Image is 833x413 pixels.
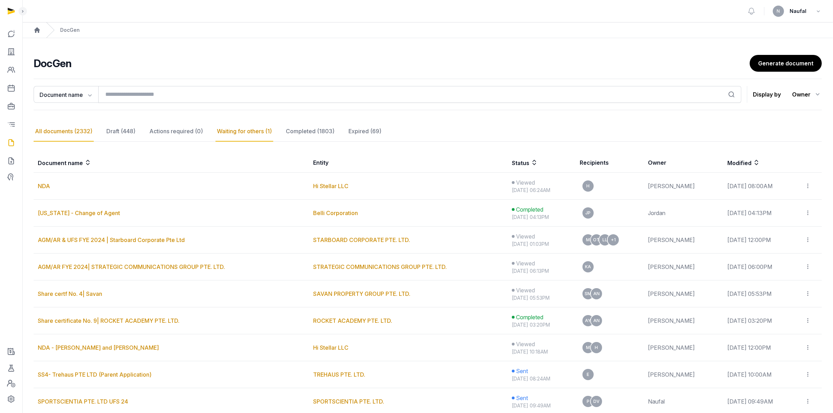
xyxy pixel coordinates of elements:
[313,236,410,243] a: STARBOARD CORPORATE PTE. LTD.
[216,121,273,142] div: Waiting for others (1)
[512,321,571,328] div: [DATE] 03:20PM
[723,173,800,200] td: [DATE] 08:00AM
[34,121,822,142] nav: Tabs
[644,200,723,227] td: Jordan
[38,398,128,405] a: SPORTSCIENTIA PTE. LTD UFS 24
[34,57,750,70] h2: DocGen
[723,334,800,361] td: [DATE] 12:00PM
[313,263,447,270] a: STRATEGIC COMMUNICATIONS GROUP PTE. LTD.
[516,232,535,241] span: Viewed
[644,280,723,307] td: [PERSON_NAME]
[516,340,535,348] span: Viewed
[512,348,571,355] div: [DATE] 10:18AM
[516,178,535,187] span: Viewed
[512,375,571,382] div: [DATE] 08:24AM
[773,6,784,17] button: N
[593,319,600,323] span: AN
[22,22,833,38] nav: Breadcrumb
[38,344,159,351] a: NDA - [PERSON_NAME] and [PERSON_NAME]
[587,399,590,404] span: P
[38,263,225,270] a: AGM/AR FYE 2024| STRATEGIC COMMUNICATIONS GROUP PTE. LTD.
[38,317,179,324] a: Share certificate No. 9| ROCKET ACADEMY PTE. LTD.
[313,398,384,405] a: SPORTSCIENTIA PTE. LTD.
[593,399,600,404] span: DV
[593,292,600,296] span: AN
[587,372,589,377] span: E
[148,121,204,142] div: Actions required (0)
[60,27,80,34] div: DocGen
[790,7,806,15] span: Naufal
[512,241,571,248] div: [DATE] 01:03PM
[347,121,383,142] div: Expired (69)
[792,89,822,100] div: Owner
[516,259,535,268] span: Viewed
[38,209,120,216] a: [US_STATE] - Change of Agent
[585,211,591,215] span: JP
[313,290,410,297] a: SAVAN PROPERTY GROUP PTE. LTD.
[644,153,723,173] th: Owner
[595,346,598,350] span: H
[586,184,590,188] span: H
[512,187,571,194] div: [DATE] 06:24AM
[602,238,607,242] span: LL
[512,214,571,221] div: [DATE] 04:13PM
[34,86,98,103] button: Document name
[105,121,137,142] div: Draft (448)
[585,292,591,296] span: SM
[38,371,151,378] a: SS4- Trehaus PTE LTD (Parent Application)
[723,307,800,334] td: [DATE] 03:20PM
[750,55,822,72] a: Generate document
[611,238,616,242] span: +1
[516,394,528,402] span: Sent
[313,344,348,351] a: Hi Stellar LLC
[508,153,576,173] th: Status
[516,367,528,375] span: Sent
[723,200,800,227] td: [DATE] 04:13PM
[512,294,571,301] div: [DATE] 05:53PM
[38,236,185,243] a: AGM/AR & UFS FYE 2024 | Starboard Corporate Pte Ltd
[516,205,543,214] span: Completed
[38,290,102,297] a: Share certf No. 4| Savan
[644,334,723,361] td: [PERSON_NAME]
[644,254,723,280] td: [PERSON_NAME]
[576,153,644,173] th: Recipients
[284,121,336,142] div: Completed (1803)
[313,317,392,324] a: ROCKET ACADEMY PTE. LTD.
[585,319,591,323] span: AY
[723,153,822,173] th: Modified
[586,346,590,350] span: M
[644,307,723,334] td: [PERSON_NAME]
[644,361,723,388] td: [PERSON_NAME]
[644,227,723,254] td: [PERSON_NAME]
[313,183,348,190] a: Hi Stellar LLC
[723,280,800,307] td: [DATE] 05:53PM
[512,268,571,275] div: [DATE] 06:13PM
[38,183,50,190] a: NDA
[723,361,800,388] td: [DATE] 10:00AM
[34,121,94,142] div: All documents (2332)
[593,238,600,242] span: OT
[753,89,781,100] p: Display by
[516,313,543,321] span: Completed
[585,265,591,269] span: KA
[309,153,508,173] th: Entity
[777,9,780,13] span: N
[313,209,358,216] a: Belli Corporation
[512,402,571,409] div: [DATE] 09:49AM
[516,286,535,294] span: Viewed
[723,254,800,280] td: [DATE] 06:00PM
[644,173,723,200] td: [PERSON_NAME]
[586,238,590,242] span: M
[313,371,365,378] a: TREHAUS PTE. LTD.
[723,227,800,254] td: [DATE] 12:00PM
[34,153,309,173] th: Document name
